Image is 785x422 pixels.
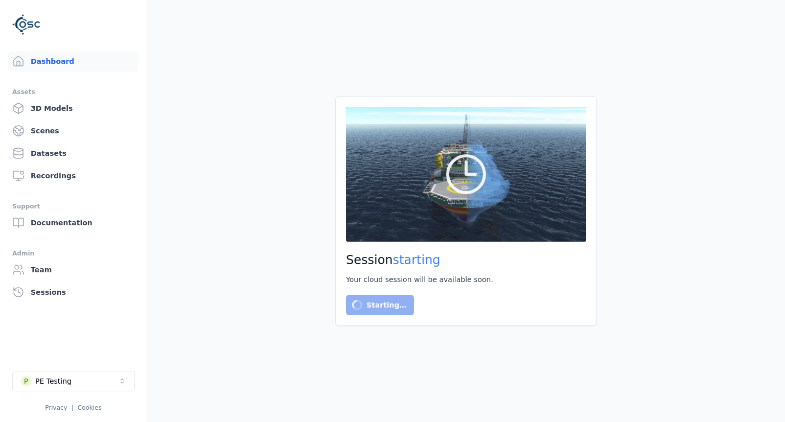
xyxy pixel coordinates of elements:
div: Assets [12,86,134,98]
a: Documentation [8,213,138,233]
a: Sessions [8,282,138,302]
span: | [72,404,74,411]
div: Your cloud session will be available soon. [346,274,586,285]
a: Scenes [8,121,138,141]
img: Logo [12,10,41,39]
a: Dashboard [8,51,138,72]
div: Support [12,200,134,213]
a: Recordings [8,166,138,186]
a: Cookies [78,404,102,411]
div: Admin [12,247,134,260]
button: Starting… [346,295,414,315]
a: Team [8,260,138,280]
button: Select a workspace [12,371,135,391]
a: 3D Models [8,98,138,119]
span: starting [393,253,441,267]
a: Privacy [45,404,67,411]
a: Datasets [8,143,138,163]
div: P [21,376,31,386]
div: PE Testing [35,376,72,386]
h2: Session [346,252,586,268]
